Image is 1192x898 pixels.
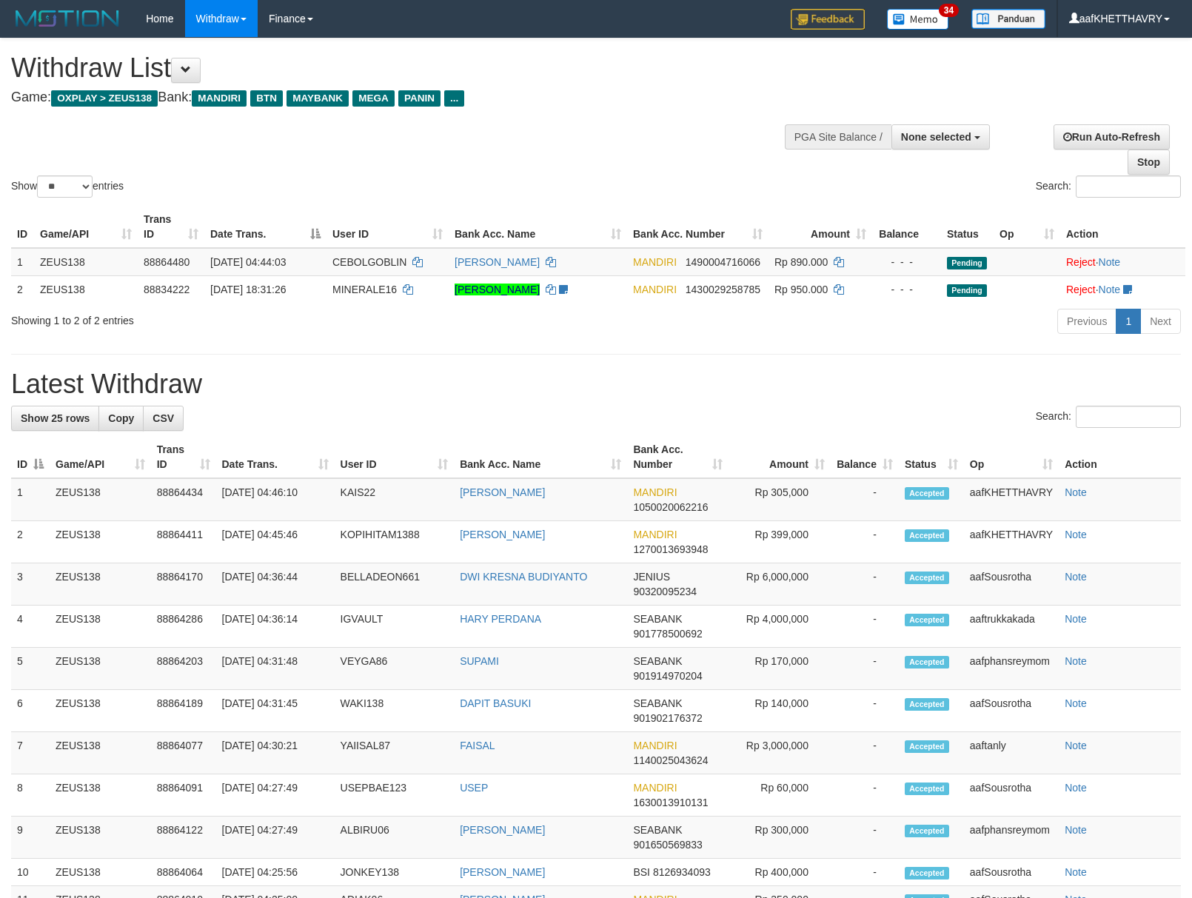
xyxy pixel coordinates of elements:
td: [DATE] 04:31:48 [216,648,335,690]
h1: Latest Withdraw [11,369,1181,399]
td: IGVAULT [335,606,455,648]
td: JONKEY138 [335,859,455,886]
td: 5 [11,648,50,690]
a: Stop [1128,150,1170,175]
span: Rp 950.000 [774,284,828,295]
th: Action [1060,206,1185,248]
div: - - - [878,282,935,297]
label: Search: [1036,175,1181,198]
a: Note [1099,284,1121,295]
td: ZEUS138 [34,275,138,303]
td: 1 [11,248,34,276]
a: FAISAL [460,740,495,751]
span: MANDIRI [633,740,677,751]
td: - [831,563,899,606]
th: Game/API: activate to sort column ascending [34,206,138,248]
td: Rp 140,000 [729,690,831,732]
td: [DATE] 04:31:45 [216,690,335,732]
a: Note [1065,782,1087,794]
th: Op: activate to sort column ascending [994,206,1060,248]
td: ZEUS138 [50,732,151,774]
div: - - - [878,255,935,269]
a: Reject [1066,256,1096,268]
th: Date Trans.: activate to sort column ascending [216,436,335,478]
a: [PERSON_NAME] [455,284,540,295]
td: - [831,606,899,648]
td: ZEUS138 [50,563,151,606]
th: Op: activate to sort column ascending [964,436,1059,478]
th: Amount: activate to sort column ascending [729,436,831,478]
label: Show entries [11,175,124,198]
td: aafSousrotha [964,563,1059,606]
span: Accepted [905,572,949,584]
td: ZEUS138 [34,248,138,276]
span: Accepted [905,825,949,837]
th: Balance [872,206,941,248]
td: KAIS22 [335,478,455,521]
span: [DATE] 04:44:03 [210,256,286,268]
a: Reject [1066,284,1096,295]
span: Copy 8126934093 to clipboard [653,866,711,878]
td: 8 [11,774,50,817]
td: ZEUS138 [50,478,151,521]
th: ID: activate to sort column descending [11,436,50,478]
span: SEABANK [633,824,682,836]
th: User ID: activate to sort column ascending [327,206,449,248]
span: Pending [947,257,987,269]
td: [DATE] 04:36:14 [216,606,335,648]
a: Copy [98,406,144,431]
span: MAYBANK [287,90,349,107]
a: [PERSON_NAME] [460,866,545,878]
td: YAIISAL87 [335,732,455,774]
span: Accepted [905,529,949,542]
span: MANDIRI [633,529,677,540]
span: CSV [153,412,174,424]
span: Copy 1270013693948 to clipboard [633,543,708,555]
td: 88864411 [151,521,216,563]
a: Note [1065,740,1087,751]
img: MOTION_logo.png [11,7,124,30]
span: Copy 1050020062216 to clipboard [633,501,708,513]
span: Copy 901650569833 to clipboard [633,839,702,851]
td: 3 [11,563,50,606]
span: MEGA [352,90,395,107]
td: 88864203 [151,648,216,690]
td: [DATE] 04:45:46 [216,521,335,563]
td: 88864434 [151,478,216,521]
td: USEPBAE123 [335,774,455,817]
td: Rp 60,000 [729,774,831,817]
a: [PERSON_NAME] [455,256,540,268]
th: Status: activate to sort column ascending [899,436,964,478]
td: - [831,648,899,690]
span: Accepted [905,614,949,626]
span: 88834222 [144,284,190,295]
td: [DATE] 04:36:44 [216,563,335,606]
td: WAKI138 [335,690,455,732]
span: 34 [939,4,959,17]
span: MINERALE16 [332,284,397,295]
span: ... [444,90,464,107]
td: [DATE] 04:30:21 [216,732,335,774]
span: Copy 901778500692 to clipboard [633,628,702,640]
label: Search: [1036,406,1181,428]
select: Showentries [37,175,93,198]
span: MANDIRI [633,486,677,498]
span: Copy 1630013910131 to clipboard [633,797,708,808]
td: Rp 170,000 [729,648,831,690]
span: MANDIRI [633,256,677,268]
a: Note [1065,613,1087,625]
td: ZEUS138 [50,859,151,886]
td: - [831,478,899,521]
th: Amount: activate to sort column ascending [769,206,872,248]
span: Copy [108,412,134,424]
td: 2 [11,521,50,563]
span: Rp 890.000 [774,256,828,268]
h1: Withdraw List [11,53,780,83]
a: Note [1065,655,1087,667]
td: BELLADEON661 [335,563,455,606]
td: · [1060,248,1185,276]
td: [DATE] 04:46:10 [216,478,335,521]
th: Balance: activate to sort column ascending [831,436,899,478]
span: Copy 1430029258785 to clipboard [686,284,760,295]
span: CEBOLGOBLIN [332,256,406,268]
